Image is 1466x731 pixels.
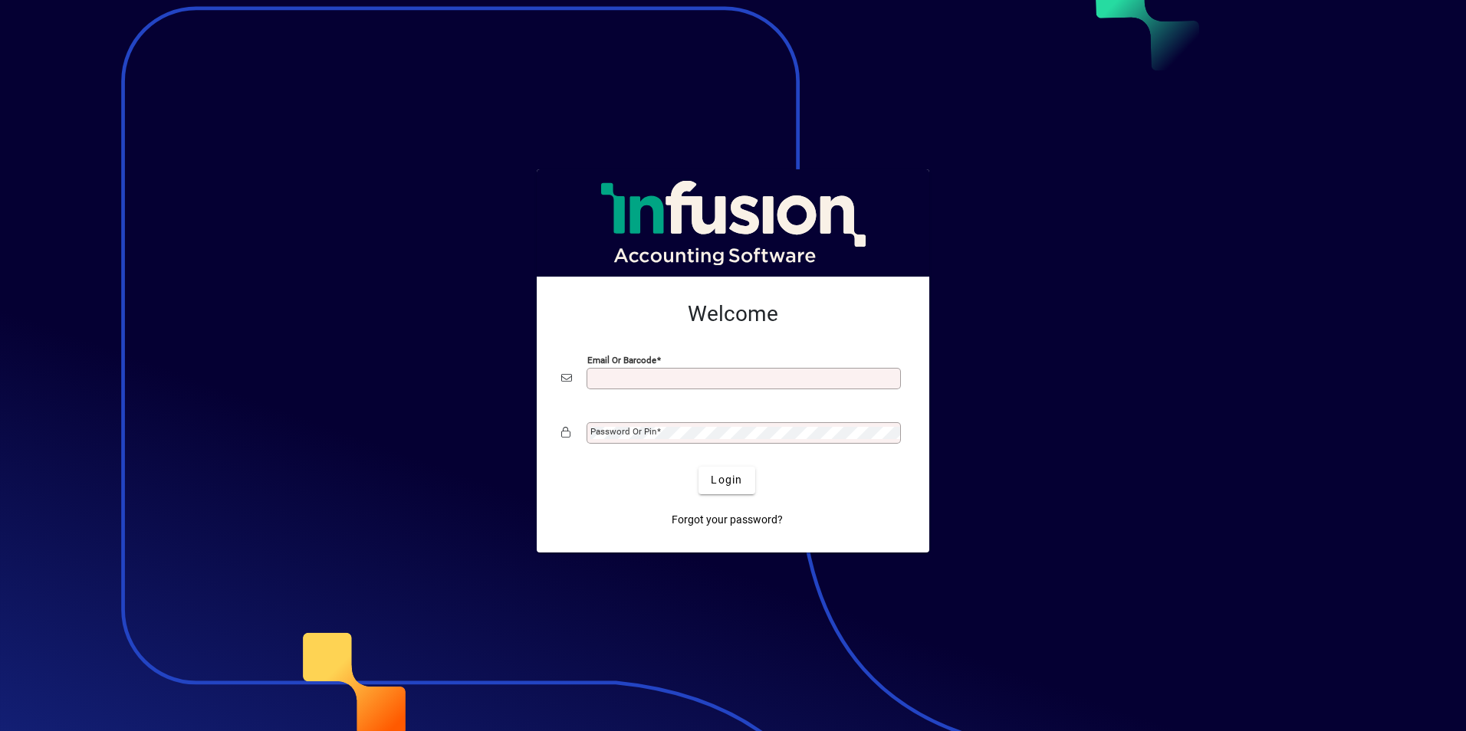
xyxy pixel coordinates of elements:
h2: Welcome [561,301,905,327]
mat-label: Email or Barcode [587,354,656,365]
mat-label: Password or Pin [590,426,656,437]
a: Forgot your password? [666,506,789,534]
button: Login [698,467,754,494]
span: Login [711,472,742,488]
span: Forgot your password? [672,512,783,528]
